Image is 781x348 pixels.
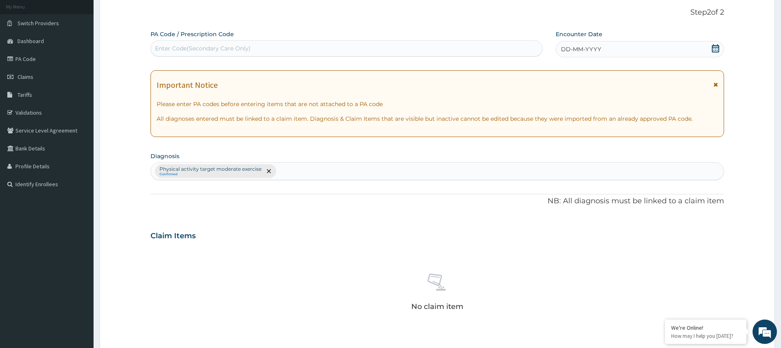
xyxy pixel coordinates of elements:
[17,91,32,98] span: Tariffs
[42,46,137,56] div: Chat with us now
[561,45,601,53] span: DD-MM-YYYY
[15,41,33,61] img: d_794563401_company_1708531726252_794563401
[411,302,463,311] p: No claim item
[157,80,218,89] h1: Important Notice
[17,20,59,27] span: Switch Providers
[151,152,179,160] label: Diagnosis
[671,324,740,331] div: We're Online!
[47,102,112,185] span: We're online!
[151,8,724,17] p: Step 2 of 2
[157,100,718,108] p: Please enter PA codes before entering items that are not attached to a PA code
[151,196,724,207] p: NB: All diagnosis must be linked to a claim item
[17,73,33,80] span: Claims
[671,333,740,339] p: How may I help you today?
[4,222,155,250] textarea: Type your message and hit 'Enter'
[133,4,153,24] div: Minimize live chat window
[17,37,44,45] span: Dashboard
[151,30,234,38] label: PA Code / Prescription Code
[556,30,602,38] label: Encounter Date
[155,44,251,52] div: Enter Code(Secondary Care Only)
[151,232,196,241] h3: Claim Items
[157,115,718,123] p: All diagnoses entered must be linked to a claim item. Diagnosis & Claim Items that are visible bu...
